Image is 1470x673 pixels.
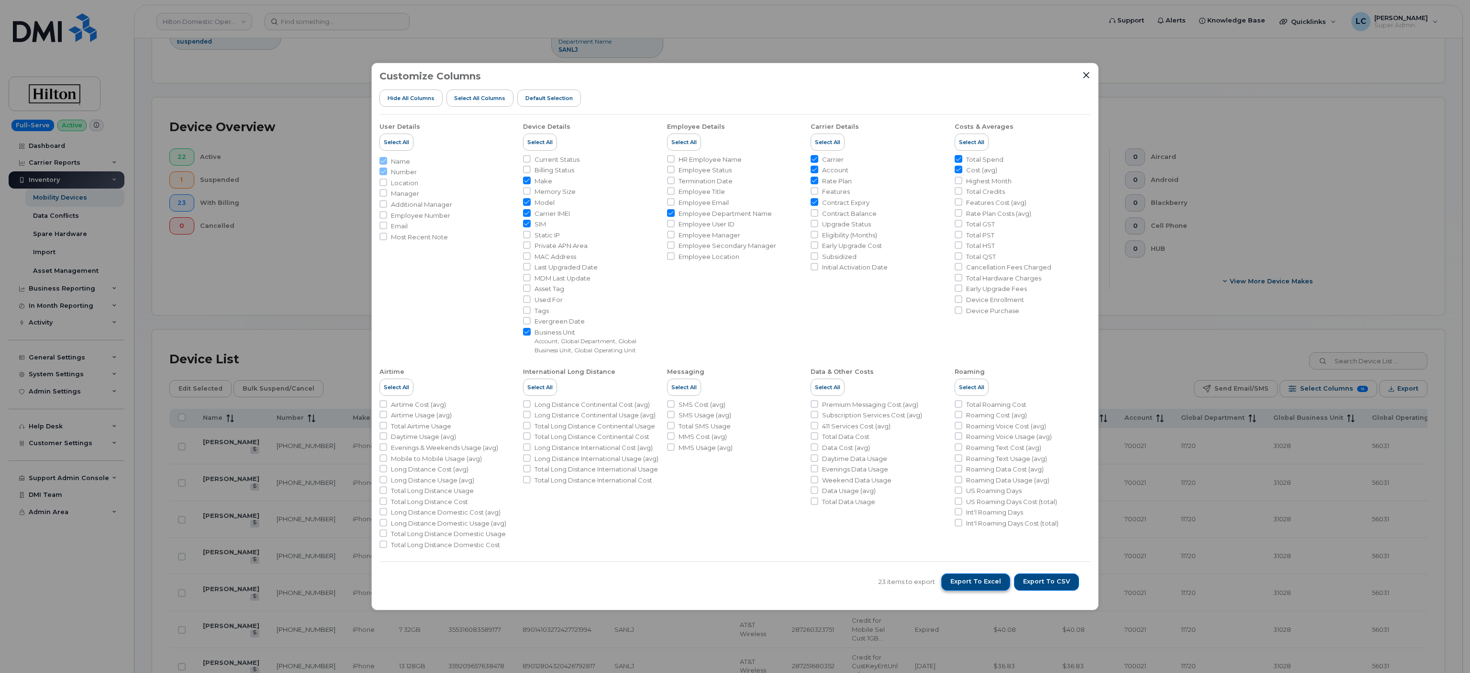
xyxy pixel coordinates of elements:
div: Carrier Details [811,123,859,131]
span: Int'l Roaming Days Cost (total) [966,519,1058,528]
span: Account [822,166,848,175]
button: Export to CSV [1014,573,1079,591]
span: Device Purchase [966,306,1019,315]
span: Total Long Distance Domestic Cost [391,540,500,550]
span: Total PST [966,231,994,240]
span: Carrier IMEI [535,209,570,218]
span: Total Long Distance Domestic Usage [391,529,506,538]
span: Evenings & Weekends Usage (avg) [391,443,498,452]
div: Roaming [955,368,985,376]
span: Model [535,198,555,207]
span: Total Long Distance Continental Usage [535,422,655,431]
span: Current Status [535,155,579,164]
span: US Roaming Days [966,486,1022,495]
small: Account, Global Department, Global Business Unit, Global Operating Unit [535,337,636,354]
span: Long Distance International Cost (avg) [535,443,653,452]
span: Employee Secondary Manager [679,241,776,250]
span: Select All [384,383,409,391]
div: User Details [379,123,420,131]
span: Device Enrollment [966,295,1024,304]
span: Select All [815,138,840,146]
span: Select All [384,138,409,146]
button: Default Selection [517,90,581,107]
span: Total Long Distance Continental Cost [535,432,649,441]
span: Data Cost (avg) [822,443,870,452]
span: Export to Excel [950,577,1001,586]
div: Messaging [667,368,704,376]
span: Total QST [966,252,996,261]
span: Total Roaming Cost [966,400,1026,409]
span: Employee Manager [679,231,740,240]
span: Employee Email [679,198,729,207]
span: Long Distance Cost (avg) [391,465,468,474]
span: Email [391,222,408,231]
span: Billing Status [535,166,574,175]
span: Total Spend [966,155,1003,164]
span: Total Airtime Usage [391,422,451,431]
span: Additional Manager [391,200,452,209]
span: Make [535,177,552,186]
span: Select All [959,383,984,391]
span: Number [391,168,417,177]
span: Default Selection [525,94,573,102]
div: Costs & Averages [955,123,1013,131]
button: Export to Excel [941,573,1010,591]
span: Roaming Cost (avg) [966,411,1027,420]
span: Roaming Voice Cost (avg) [966,422,1046,431]
div: Airtime [379,368,404,376]
div: Data & Other Costs [811,368,874,376]
span: Features [822,187,850,196]
button: Select All [379,379,413,396]
span: HR Employee Name [679,155,742,164]
span: Name [391,157,410,166]
span: 411 Services Cost (avg) [822,422,891,431]
span: Contract Expiry [822,198,869,207]
span: Features Cost (avg) [966,198,1026,207]
span: Long Distance International Usage (avg) [535,454,658,463]
span: Long Distance Continental Usage (avg) [535,411,656,420]
span: Long Distance Continental Cost (avg) [535,400,650,409]
span: Manager [391,189,419,198]
span: Memory Size [535,187,576,196]
span: Roaming Data Usage (avg) [966,476,1049,485]
span: Tags [535,306,549,315]
button: Select All [811,379,845,396]
span: MAC Address [535,252,576,261]
span: Location [391,179,418,188]
span: Total Long Distance Cost [391,497,468,506]
span: Employee Location [679,252,739,261]
span: Used For [535,295,563,304]
div: International Long Distance [523,368,615,376]
span: Total GST [966,220,995,229]
span: Private APN Area [535,241,588,250]
span: MDM Last Update [535,274,590,283]
span: Select All [671,383,697,391]
span: Eligibility (Months) [822,231,877,240]
span: Evenings Data Usage [822,465,888,474]
iframe: Messenger Launcher [1428,631,1463,666]
button: Select All [811,134,845,151]
span: Roaming Text Usage (avg) [966,454,1047,463]
span: Total Data Cost [822,432,869,441]
span: Airtime Cost (avg) [391,400,446,409]
span: Mobile to Mobile Usage (avg) [391,454,482,463]
span: Static IP [535,231,560,240]
span: Long Distance Domestic Usage (avg) [391,519,506,528]
button: Select All [523,134,557,151]
span: 23 items to export [879,577,935,586]
button: Close [1082,71,1091,79]
span: Premium Messaging Cost (avg) [822,400,918,409]
span: Rate Plan [822,177,852,186]
button: Select All [955,379,989,396]
span: Last Upgraded Date [535,263,598,272]
span: Export to CSV [1023,577,1070,586]
span: SMS Usage (avg) [679,411,731,420]
span: Total HST [966,241,995,250]
span: Employee Number [391,211,450,220]
span: SMS Cost (avg) [679,400,725,409]
span: Select All [527,383,553,391]
span: Termination Date [679,177,733,186]
span: Select All [671,138,697,146]
button: Select All [955,134,989,151]
span: Long Distance Usage (avg) [391,476,474,485]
